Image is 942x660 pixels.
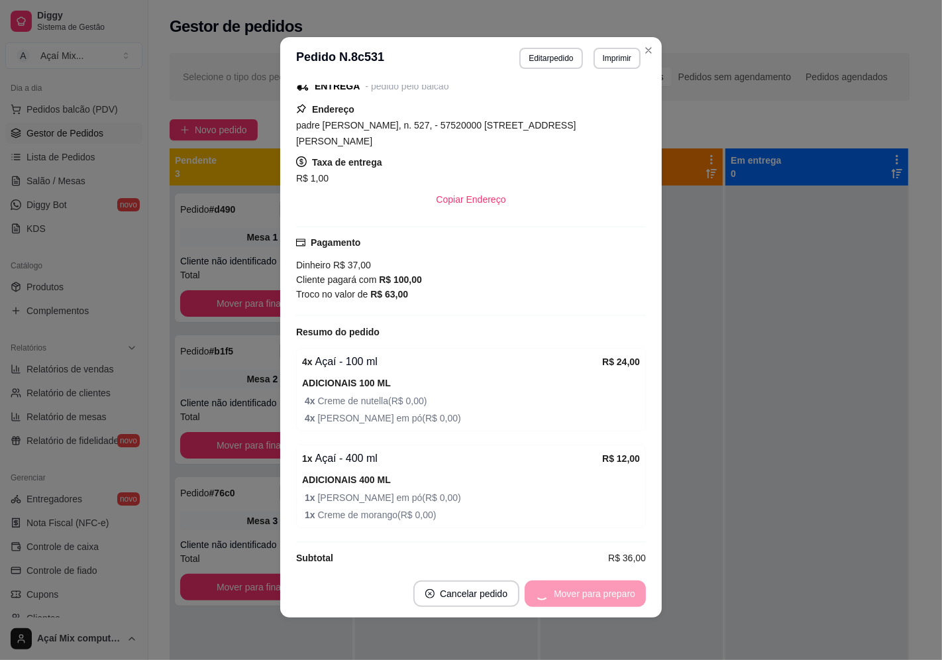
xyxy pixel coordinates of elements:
button: Imprimir [594,48,641,69]
span: R$ 36,00 [608,551,646,565]
span: Troco no valor de [296,289,370,300]
strong: Pagamento [311,237,360,248]
h3: Pedido N. 8c531 [296,48,384,69]
strong: Subtotal [296,553,333,563]
div: Açaí - 100 ml [302,354,602,370]
strong: 4 x [305,396,317,406]
span: R$ 1,00 [296,173,329,184]
strong: 4 x [305,413,317,423]
div: Açaí - 400 ml [302,451,602,467]
div: - pedido pelo balcão [365,80,448,93]
span: pushpin [296,103,307,114]
div: ENTREGA [315,80,360,93]
span: R$ 37,00 [331,260,371,270]
span: credit-card [296,238,305,247]
span: [PERSON_NAME] em pó ( R$ 0,00 ) [305,411,640,425]
strong: 1 x [302,453,313,464]
span: Cliente pagará com [296,274,379,285]
strong: R$ 63,00 [370,289,408,300]
span: dollar [296,156,307,167]
button: close-circleCancelar pedido [413,580,519,607]
button: Close [638,40,659,61]
strong: R$ 24,00 [602,357,640,367]
span: Creme de nutella ( R$ 0,00 ) [305,394,640,408]
strong: 1 x [305,510,317,520]
strong: 1 x [305,492,317,503]
span: Dinheiro [296,260,331,270]
button: Copiar Endereço [425,186,516,213]
span: Creme de morango ( R$ 0,00 ) [305,508,640,522]
button: Editarpedido [519,48,582,69]
span: padre [PERSON_NAME], n. 527, - 57520000 [STREET_ADDRESS][PERSON_NAME] [296,120,576,146]
strong: R$ 12,00 [602,453,640,464]
strong: R$ 100,00 [379,274,422,285]
strong: 4 x [302,357,313,367]
span: close-circle [425,589,435,598]
strong: Endereço [312,104,354,115]
strong: ADICIONAIS 400 ML [302,474,391,485]
strong: ADICIONAIS 100 ML [302,378,391,388]
strong: Taxa de entrega [312,157,382,168]
span: [PERSON_NAME] em pó ( R$ 0,00 ) [305,490,640,505]
strong: Resumo do pedido [296,327,380,337]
